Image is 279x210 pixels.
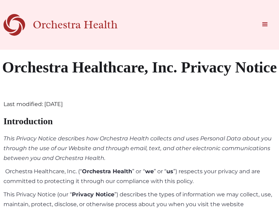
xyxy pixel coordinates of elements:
[145,168,154,175] strong: we
[3,14,142,36] a: home
[82,168,132,175] strong: Orchestra Health
[2,59,277,76] strong: Orchestra Healthcare, Inc. Privacy Notice
[3,99,276,109] div: Last modified: [DATE]
[3,167,276,186] p: Orchestra Healthcare, Inc. (“ ” or “ ” or “ ”) respects your privacy and are committed to protect...
[166,168,173,175] strong: us
[72,191,114,198] strong: Privacy Notice
[3,134,276,163] p: This Privacy Notice describes how Orchestra Health collects and uses Personal Data about you thro...
[33,17,142,32] div: Orchestra Health
[255,14,276,35] div: menu
[3,113,276,130] h2: Introduction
